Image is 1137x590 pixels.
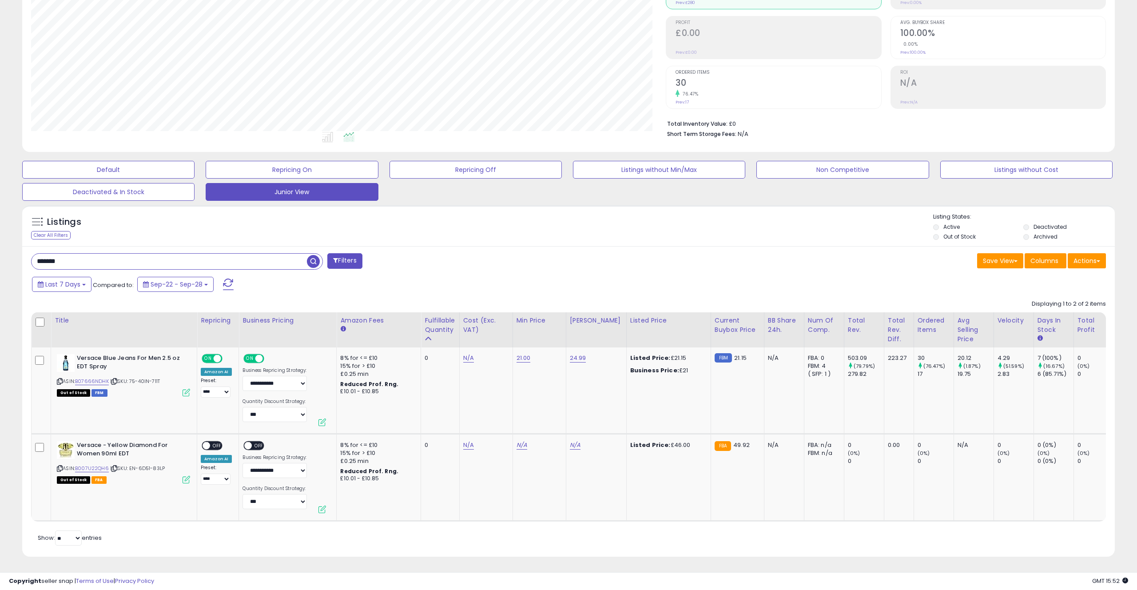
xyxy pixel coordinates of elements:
[848,354,884,362] div: 503.09
[425,316,455,335] div: Fulfillable Quantity
[115,577,154,585] a: Privacy Policy
[32,277,91,292] button: Last 7 Days
[340,475,414,482] div: £10.01 - £10.85
[1038,370,1073,378] div: 6 (85.71%)
[340,449,414,457] div: 15% for > £10
[676,78,881,90] h2: 30
[1038,316,1070,335] div: Days In Stock
[808,362,837,370] div: FBM: 4
[340,325,346,333] small: Amazon Fees.
[715,353,732,363] small: FBM
[243,454,307,461] label: Business Repricing Strategy:
[888,441,907,449] div: 0.00
[57,441,190,482] div: ASIN:
[77,354,185,373] b: Versace Blue Jeans For Men 2.5 oz EDT Spray
[203,355,214,363] span: ON
[715,316,760,335] div: Current Buybox Price
[57,354,75,372] img: 41Ibcq69uiL._SL40_.jpg
[888,354,907,362] div: 223.27
[1034,233,1057,240] label: Archived
[201,455,232,463] div: Amazon AI
[1030,256,1058,265] span: Columns
[22,161,195,179] button: Default
[390,161,562,179] button: Repricing Off
[943,233,976,240] label: Out of Stock
[977,253,1023,268] button: Save View
[9,577,41,585] strong: Copyright
[201,465,232,485] div: Preset:
[676,70,881,75] span: Ordered Items
[263,355,277,363] span: OFF
[630,316,707,325] div: Listed Price
[517,316,562,325] div: Min Price
[676,20,881,25] span: Profit
[630,366,679,375] b: Business Price:
[715,441,731,451] small: FBA
[201,316,235,325] div: Repricing
[327,253,362,269] button: Filters
[1003,363,1024,370] small: (51.59%)
[630,441,704,449] div: £46.00
[340,388,414,395] div: £10.01 - £10.85
[756,161,929,179] button: Non Competitive
[425,354,452,362] div: 0
[1077,370,1113,378] div: 0
[958,354,994,362] div: 20.12
[958,370,994,378] div: 19.75
[91,389,107,397] span: FBM
[900,28,1105,40] h2: 100.00%
[1077,363,1090,370] small: (0%)
[57,389,90,397] span: All listings that are currently out of stock and unavailable for purchase on Amazon
[630,354,704,362] div: £21.15
[918,450,930,457] small: (0%)
[243,486,307,492] label: Quantity Discount Strategy:
[91,476,107,484] span: FBA
[998,316,1030,325] div: Velocity
[918,457,954,465] div: 0
[676,50,697,55] small: Prev: £0.00
[243,316,333,325] div: Business Pricing
[340,457,414,465] div: £0.25 min
[848,450,860,457] small: (0%)
[918,441,954,449] div: 0
[900,50,926,55] small: Prev: 100.00%
[900,70,1105,75] span: ROI
[848,457,884,465] div: 0
[1038,450,1050,457] small: (0%)
[918,316,950,335] div: Ordered Items
[1077,354,1113,362] div: 0
[998,450,1010,457] small: (0%)
[733,441,750,449] span: 49.92
[151,280,203,289] span: Sep-22 - Sep-28
[340,316,417,325] div: Amazon Fees
[676,28,881,40] h2: £0.00
[943,223,960,231] label: Active
[252,442,266,450] span: OFF
[45,280,80,289] span: Last 7 Days
[900,78,1105,90] h2: N/A
[1077,316,1110,335] div: Total Profit
[110,378,160,385] span: | SKU: 75-40IN-711T
[1034,223,1067,231] label: Deactivated
[340,467,398,475] b: Reduced Prof. Rng.
[55,316,193,325] div: Title
[963,363,981,370] small: (1.87%)
[808,354,837,362] div: FBA: 0
[900,41,918,48] small: 0.00%
[918,370,954,378] div: 17
[808,441,837,449] div: FBA: n/a
[137,277,214,292] button: Sep-22 - Sep-28
[463,354,474,363] a: N/A
[998,370,1034,378] div: 2.83
[221,355,235,363] span: OFF
[630,354,671,362] b: Listed Price:
[517,354,531,363] a: 21.00
[1025,253,1066,268] button: Columns
[340,362,414,370] div: 15% for > £10
[768,354,797,362] div: N/A
[768,441,797,449] div: N/A
[738,130,748,138] span: N/A
[57,354,190,395] div: ASIN:
[243,367,307,374] label: Business Repricing Strategy:
[340,441,414,449] div: 8% for <= £10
